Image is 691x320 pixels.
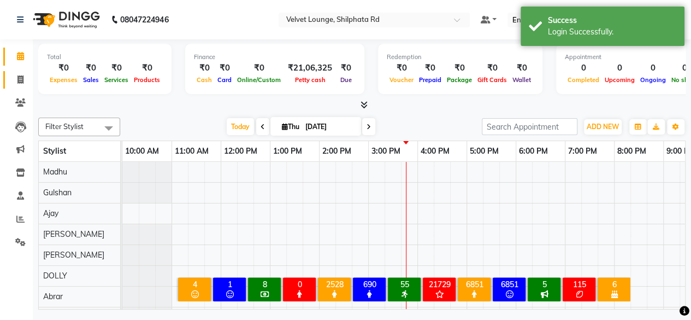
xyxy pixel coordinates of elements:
[227,118,254,135] span: Today
[302,119,357,135] input: 2025-09-04
[587,123,619,131] span: ADD NEW
[47,53,163,62] div: Total
[418,143,452,159] a: 4:00 PM
[637,76,669,84] span: Ongoing
[43,229,104,239] span: [PERSON_NAME]
[320,143,354,159] a: 2:00 PM
[250,280,279,289] div: 8
[43,250,104,260] span: [PERSON_NAME]
[387,76,416,84] span: Voucher
[279,123,302,131] span: Thu
[80,62,102,74] div: ₹0
[47,76,80,84] span: Expenses
[387,62,416,74] div: ₹0
[215,62,234,74] div: ₹0
[602,76,637,84] span: Upcoming
[637,62,669,74] div: 0
[43,146,66,156] span: Stylist
[338,76,355,84] span: Due
[548,26,676,38] div: Login Successfully.
[584,119,622,135] button: ADD NEW
[43,188,72,197] span: Gulshan
[234,76,284,84] span: Online/Custom
[43,271,67,281] span: DOLLY
[355,280,383,289] div: 690
[43,208,58,218] span: Ajay
[172,143,211,159] a: 11:00 AM
[234,62,284,74] div: ₹0
[43,167,67,177] span: Madhu
[444,76,475,84] span: Package
[387,53,534,62] div: Redemption
[475,76,510,84] span: Gift Cards
[284,62,336,74] div: ₹21,06,325
[28,4,103,35] img: logo
[460,280,488,289] div: 6851
[548,15,676,26] div: Success
[221,143,260,159] a: 12:00 PM
[475,62,510,74] div: ₹0
[122,143,162,159] a: 10:00 AM
[602,62,637,74] div: 0
[369,143,403,159] a: 3:00 PM
[215,76,234,84] span: Card
[482,118,577,135] input: Search Appointment
[615,143,649,159] a: 8:00 PM
[194,76,215,84] span: Cash
[516,143,551,159] a: 6:00 PM
[416,62,444,74] div: ₹0
[194,62,215,74] div: ₹0
[180,280,209,289] div: 4
[565,143,600,159] a: 7:00 PM
[444,62,475,74] div: ₹0
[565,76,602,84] span: Completed
[43,292,63,301] span: Abrar
[530,280,558,289] div: 5
[102,76,131,84] span: Services
[80,76,102,84] span: Sales
[510,62,534,74] div: ₹0
[215,280,244,289] div: 1
[292,76,328,84] span: Petty cash
[510,76,534,84] span: Wallet
[495,280,523,289] div: 6851
[194,53,356,62] div: Finance
[47,62,80,74] div: ₹0
[120,4,168,35] b: 08047224946
[467,143,501,159] a: 5:00 PM
[416,76,444,84] span: Prepaid
[131,62,163,74] div: ₹0
[102,62,131,74] div: ₹0
[425,280,453,289] div: 21729
[600,280,628,289] div: 6
[565,62,602,74] div: 0
[131,76,163,84] span: Products
[336,62,356,74] div: ₹0
[390,280,418,289] div: 55
[45,122,84,131] span: Filter Stylist
[565,280,593,289] div: 115
[285,280,314,289] div: 0
[270,143,305,159] a: 1:00 PM
[320,280,349,289] div: 2528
